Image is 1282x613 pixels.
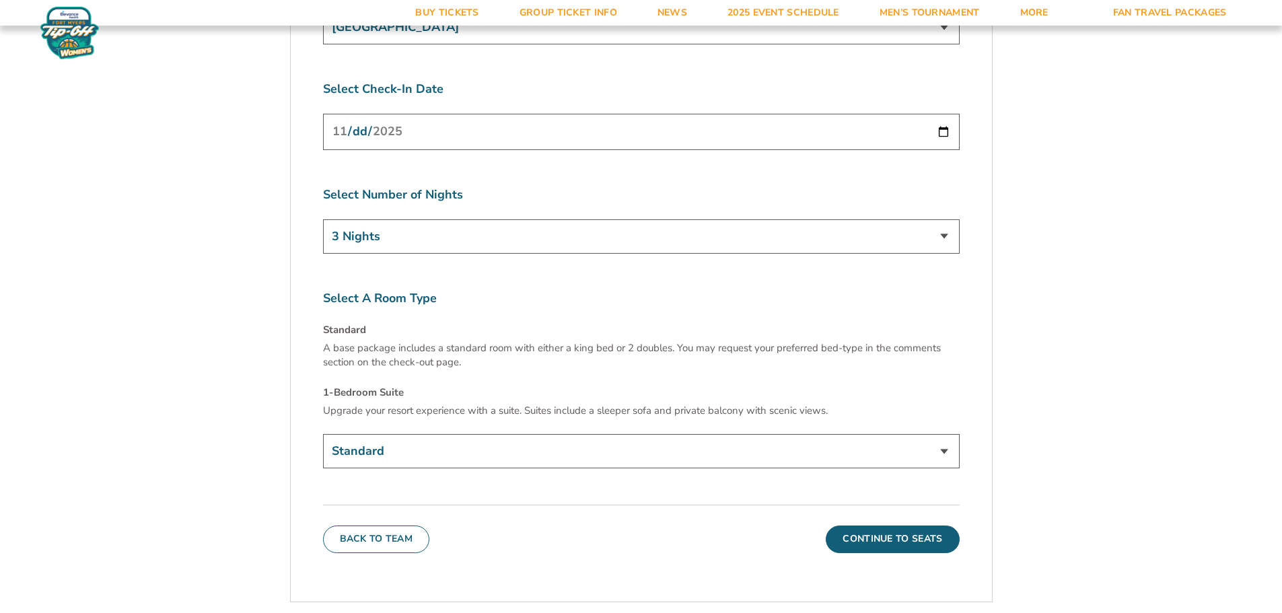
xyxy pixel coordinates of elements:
label: Select Check-In Date [323,81,960,98]
p: A base package includes a standard room with either a king bed or 2 doubles. You may request your... [323,341,960,369]
h4: 1-Bedroom Suite [323,386,960,400]
button: Continue To Seats [826,526,959,552]
img: Women's Fort Myers Tip-Off [40,7,99,59]
p: Upgrade your resort experience with a suite. Suites include a sleeper sofa and private balcony wi... [323,404,960,418]
label: Select A Room Type [323,290,960,307]
label: Select Number of Nights [323,186,960,203]
h4: Standard [323,323,960,337]
button: Back To Team [323,526,430,552]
